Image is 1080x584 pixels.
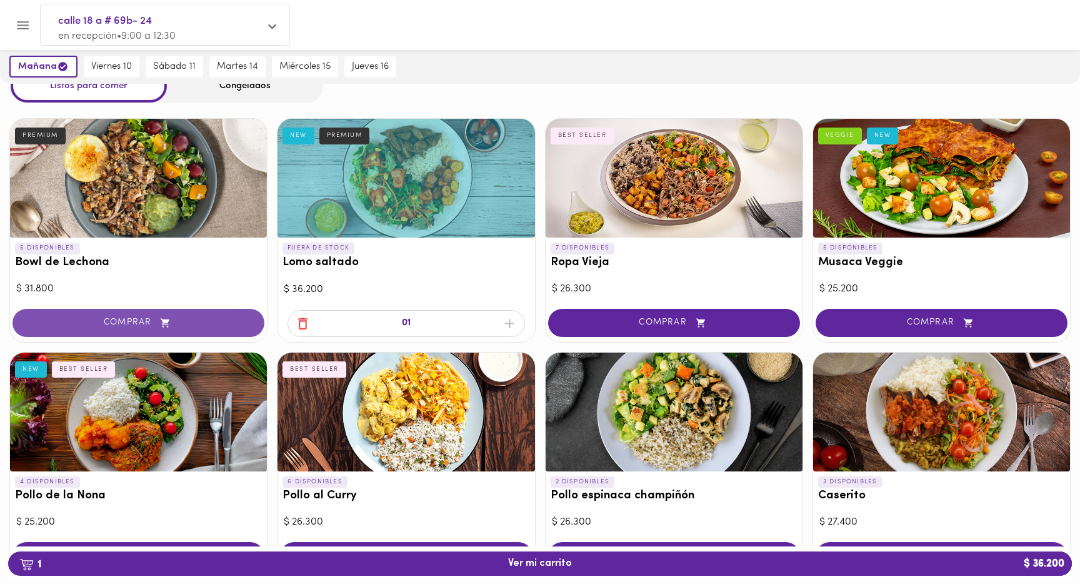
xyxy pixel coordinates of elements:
div: VEGGIE [818,128,862,144]
button: COMPRAR [816,309,1067,337]
button: miércoles 15 [272,56,338,78]
p: 6 DISPONIBLES [282,476,347,488]
div: NEW [15,361,47,378]
div: $ 26.300 [284,515,528,530]
span: sábado 11 [153,61,196,73]
div: $ 25.200 [819,282,1064,296]
div: NEW [867,128,899,144]
span: martes 14 [217,61,258,73]
div: Pollo espinaca champiñón [546,353,802,471]
h3: Bowl de Lechona [15,256,262,269]
h3: Lomo saltado [282,256,529,269]
div: $ 36.200 [284,283,528,297]
iframe: Messagebird Livechat Widget [1007,511,1067,571]
div: $ 31.800 [16,282,261,296]
div: Congelados [167,69,323,103]
div: BEST SELLER [52,361,116,378]
span: calle 18 a # 69b- 24 [58,13,259,29]
p: 5 DISPONIBLES [818,243,883,254]
div: NEW [282,128,314,144]
div: Pollo al Curry [277,353,534,471]
div: PREMIUM [15,128,66,144]
p: 3 DISPONIBLES [818,476,882,488]
h3: Pollo al Curry [282,490,529,503]
div: BEST SELLER [282,361,346,378]
h3: Pollo espinaca champiñón [551,490,797,503]
span: en recepción • 9:00 a 12:30 [58,31,176,41]
span: COMPRAR [28,318,249,328]
div: Ropa Vieja [546,119,802,238]
button: mañana [9,56,77,78]
p: 2 DISPONIBLES [551,476,615,488]
b: 1 [12,556,49,572]
p: FUERA DE STOCK [282,243,354,254]
button: Menu [7,10,38,41]
img: cart.png [19,558,34,571]
button: viernes 10 [84,56,139,78]
span: COMPRAR [564,318,784,328]
div: Musaca Veggie [813,119,1070,238]
button: COMPRAR [548,542,800,570]
span: miércoles 15 [279,61,331,73]
p: 5 DISPONIBLES [15,243,80,254]
h3: Pollo de la Nona [15,490,262,503]
button: sábado 11 [146,56,203,78]
button: COMPRAR [12,309,264,337]
div: PREMIUM [319,128,370,144]
div: Pollo de la Nona [10,353,267,471]
span: mañana [18,61,69,73]
p: 7 DISPONIBLES [551,243,615,254]
button: jueves 16 [344,56,396,78]
p: 01 [402,316,411,331]
h3: Caserito [818,490,1065,503]
button: COMPRAR [280,542,532,570]
div: $ 26.300 [552,282,796,296]
span: jueves 16 [352,61,389,73]
div: Caserito [813,353,1070,471]
span: viernes 10 [91,61,132,73]
div: $ 27.400 [819,515,1064,530]
h3: Ropa Vieja [551,256,797,269]
div: $ 25.200 [16,515,261,530]
button: martes 14 [209,56,266,78]
button: COMPRAR [816,542,1067,570]
button: COMPRAR [12,542,264,570]
span: Ver mi carrito [508,558,572,570]
div: Bowl de Lechona [10,119,267,238]
h3: Musaca Veggie [818,256,1065,269]
span: COMPRAR [831,318,1052,328]
p: 4 DISPONIBLES [15,476,80,488]
div: BEST SELLER [551,128,614,144]
div: Lomo saltado [277,119,534,238]
div: $ 26.300 [552,515,796,530]
button: COMPRAR [548,309,800,337]
button: 1Ver mi carrito$ 36.200 [8,551,1072,576]
div: Listos para comer [11,69,167,103]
